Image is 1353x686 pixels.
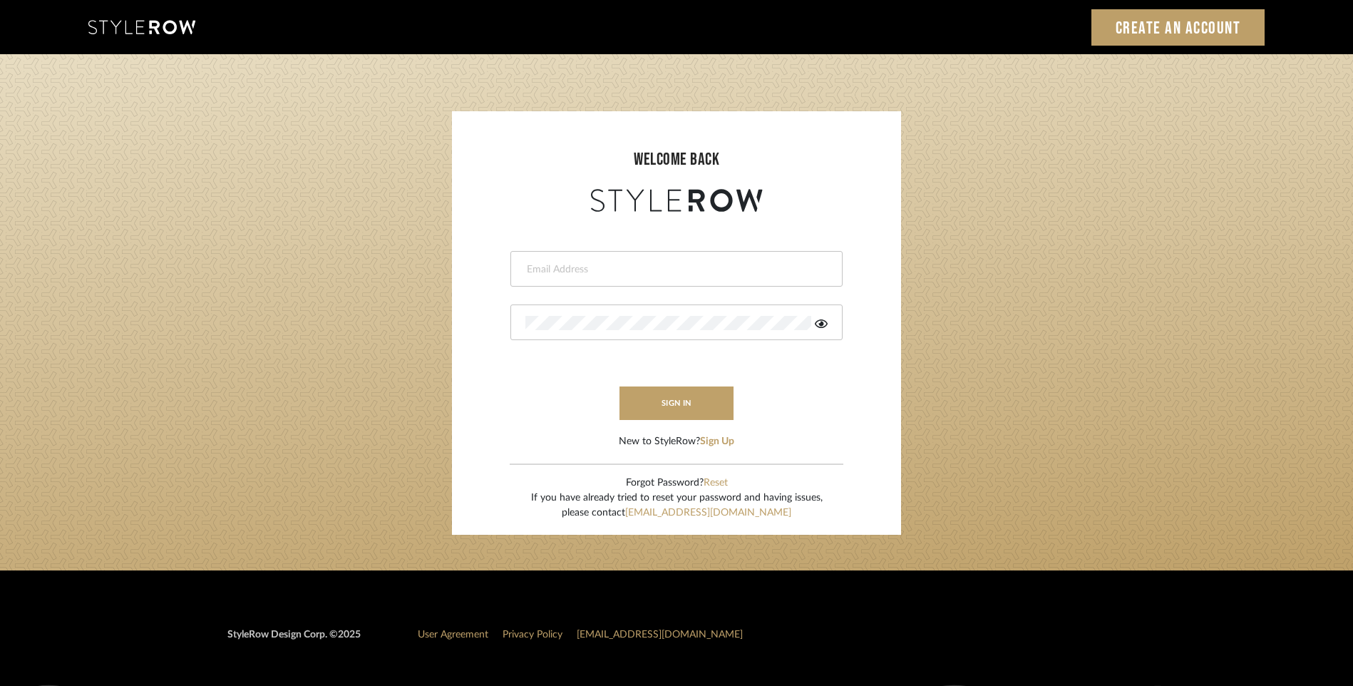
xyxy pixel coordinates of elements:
[227,628,361,654] div: StyleRow Design Corp. ©2025
[619,434,734,449] div: New to StyleRow?
[577,630,743,640] a: [EMAIL_ADDRESS][DOMAIN_NAME]
[531,491,823,521] div: If you have already tried to reset your password and having issues, please contact
[531,476,823,491] div: Forgot Password?
[704,476,728,491] button: Reset
[503,630,562,640] a: Privacy Policy
[625,508,791,518] a: [EMAIL_ADDRESS][DOMAIN_NAME]
[466,147,887,173] div: welcome back
[1091,9,1265,46] a: Create an Account
[700,434,734,449] button: Sign Up
[619,386,734,420] button: sign in
[525,262,824,277] input: Email Address
[418,630,488,640] a: User Agreement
